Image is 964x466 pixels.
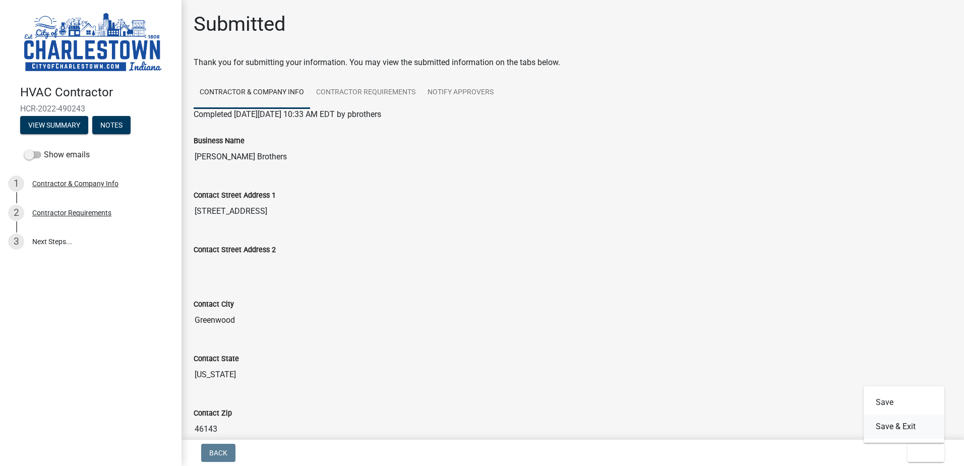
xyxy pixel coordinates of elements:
[92,116,131,134] button: Notes
[194,410,232,417] label: Contact Zip
[908,444,944,462] button: Exit
[864,390,944,415] button: Save
[24,149,90,161] label: Show emails
[194,356,239,363] label: Contact State
[20,122,88,130] wm-modal-confirm: Summary
[32,209,111,216] div: Contractor Requirements
[194,138,245,145] label: Business Name
[92,122,131,130] wm-modal-confirm: Notes
[194,56,952,69] div: Thank you for submitting your information. You may view the submitted information on the tabs below.
[864,386,944,443] div: Exit
[194,109,381,119] span: Completed [DATE][DATE] 10:33 AM EDT by pbrothers
[421,77,500,109] a: Notify Approvers
[194,247,276,254] label: Contact Street Address 2
[8,176,24,192] div: 1
[194,12,286,36] h1: Submitted
[194,192,276,199] label: Contact Street Address 1
[916,449,930,457] span: Exit
[201,444,235,462] button: Back
[20,116,88,134] button: View Summary
[209,449,227,457] span: Back
[8,205,24,221] div: 2
[20,11,165,75] img: City of Charlestown, Indiana
[8,234,24,250] div: 3
[20,104,161,113] span: HCR-2022-490243
[864,415,944,439] button: Save & Exit
[32,180,118,187] div: Contractor & Company Info
[20,85,173,100] h4: HVAC Contractor
[194,77,310,109] a: Contractor & Company Info
[310,77,421,109] a: Contractor Requirements
[194,301,234,308] label: Contact City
